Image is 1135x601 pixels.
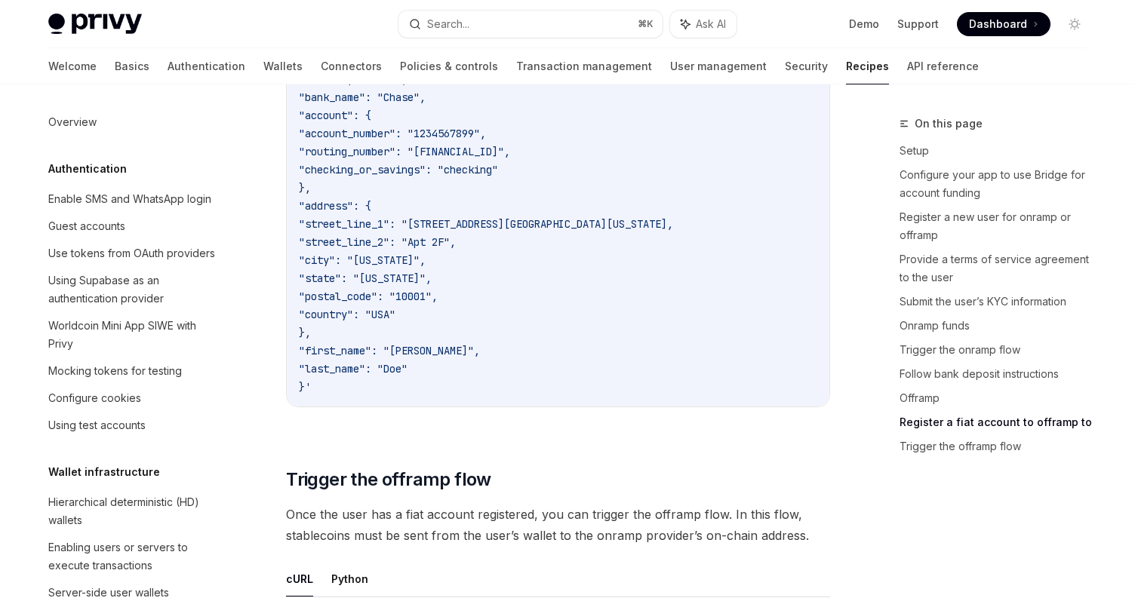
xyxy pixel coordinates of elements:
[36,312,229,357] a: Worldcoin Mini App SIWE with Privy
[48,362,182,380] div: Mocking tokens for testing
[638,18,654,30] span: ⌘ K
[427,15,469,33] div: Search...
[36,357,229,385] a: Mocking tokens for testing
[785,48,828,84] a: Security
[907,48,979,84] a: API reference
[299,127,486,140] span: "account_number": "1234567899",
[299,145,510,158] span: "routing_number": "[FINANCIAL_ID]",
[670,11,737,38] button: Ask AI
[299,344,480,357] span: "first_name": "[PERSON_NAME]",
[915,115,983,133] span: On this page
[299,235,456,249] span: "street_line_2": "Apt 2F",
[36,489,229,534] a: Hierarchical deterministic (HD) wallets
[696,17,726,32] span: Ask AI
[299,90,426,104] span: "bank_name": "Chase",
[36,267,229,312] a: Using Supabase as an authentication provider
[846,48,889,84] a: Recipes
[286,504,830,546] span: Once the user has a fiat account registered, you can trigger the offramp flow. In this flow, stab...
[321,48,382,84] a: Connectors
[900,290,1099,314] a: Submit the user’s KYC information
[299,326,311,339] span: },
[36,240,229,267] a: Use tokens from OAuth providers
[299,362,408,376] span: "last_name": "Doe"
[900,314,1099,338] a: Onramp funds
[331,561,368,596] button: Python
[48,463,160,481] h5: Wallet infrastructure
[900,386,1099,410] a: Offramp
[299,253,426,267] span: "city": "[US_STATE]",
[900,247,1099,290] a: Provide a terms of service agreement to the user
[286,561,313,596] button: cURL
[36,412,229,439] a: Using test accounts
[299,163,498,176] span: "checking_or_savings": "checking"
[48,389,141,407] div: Configure cookies
[115,48,149,84] a: Basics
[36,109,229,136] a: Overview
[299,308,395,321] span: "country": "USA"
[48,190,211,208] div: Enable SMS and WhatsApp login
[36,186,229,213] a: Enable SMS and WhatsApp login
[299,290,438,303] span: "postal_code": "10001",
[900,139,1099,163] a: Setup
[299,217,673,231] span: "street_line_1": "[STREET_ADDRESS][GEOGRAPHIC_DATA][US_STATE],
[299,109,371,122] span: "account": {
[48,538,220,575] div: Enabling users or servers to execute transactions
[897,17,939,32] a: Support
[299,271,432,285] span: "state": "[US_STATE]",
[48,113,97,131] div: Overview
[900,362,1099,386] a: Follow bank deposit instructions
[286,468,491,492] span: Trigger the offramp flow
[36,385,229,412] a: Configure cookies
[900,205,1099,247] a: Register a new user for onramp or offramp
[900,163,1099,205] a: Configure your app to use Bridge for account funding
[48,493,220,529] div: Hierarchical deterministic (HD) wallets
[48,160,127,178] h5: Authentication
[48,14,142,35] img: light logo
[849,17,879,32] a: Demo
[48,244,215,262] div: Use tokens from OAuth providers
[299,181,311,195] span: },
[1063,12,1087,36] button: Toggle dark mode
[48,217,125,235] div: Guest accounts
[36,534,229,579] a: Enabling users or servers to execute transactions
[263,48,303,84] a: Wallets
[957,12,1050,36] a: Dashboard
[516,48,652,84] a: Transaction management
[48,271,220,308] div: Using Supabase as an authentication provider
[900,434,1099,458] a: Trigger the offramp flow
[36,213,229,240] a: Guest accounts
[48,317,220,353] div: Worldcoin Mini App SIWE with Privy
[900,410,1099,434] a: Register a fiat account to offramp to
[168,48,245,84] a: Authentication
[400,48,498,84] a: Policies & controls
[299,380,311,394] span: }'
[48,416,146,434] div: Using test accounts
[670,48,767,84] a: User management
[299,199,371,213] span: "address": {
[398,11,663,38] button: Search...⌘K
[900,338,1099,362] a: Trigger the onramp flow
[48,48,97,84] a: Welcome
[969,17,1027,32] span: Dashboard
